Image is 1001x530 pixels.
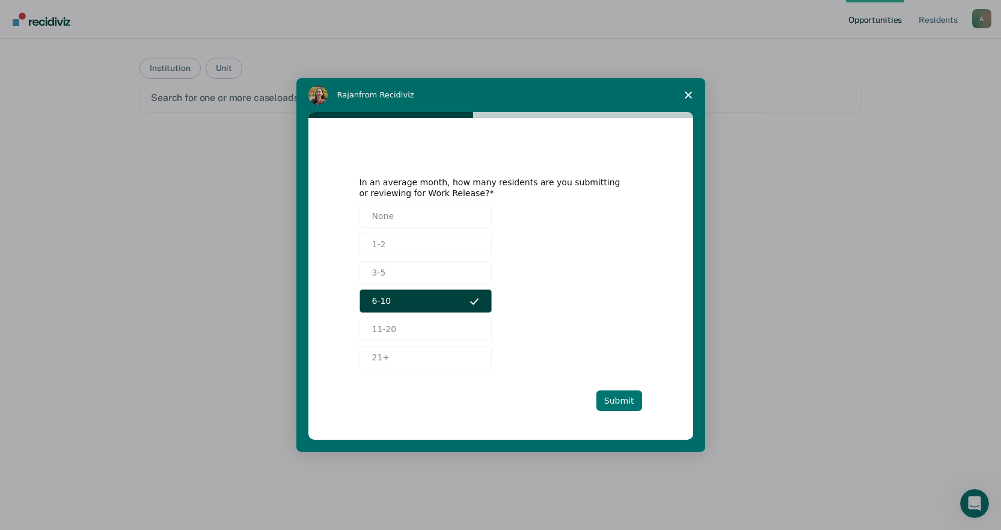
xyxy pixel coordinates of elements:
[360,261,492,285] button: 3-5
[337,90,360,99] span: Rajan
[672,78,705,112] span: Close survey
[360,233,492,256] button: 1-2
[359,90,414,99] span: from Recidiviz
[372,351,390,364] span: 21+
[308,85,328,105] img: Profile image for Rajan
[372,323,397,336] span: 11-20
[372,267,386,279] span: 3-5
[360,177,624,199] div: In an average month, how many residents are you submitting or reviewing for Work Release?
[372,295,391,307] span: 6-10
[360,318,492,341] button: 11-20
[360,289,492,313] button: 6-10
[360,346,492,369] button: 21+
[596,390,642,411] button: Submit
[372,238,386,251] span: 1-2
[372,210,394,223] span: None
[360,205,492,228] button: None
